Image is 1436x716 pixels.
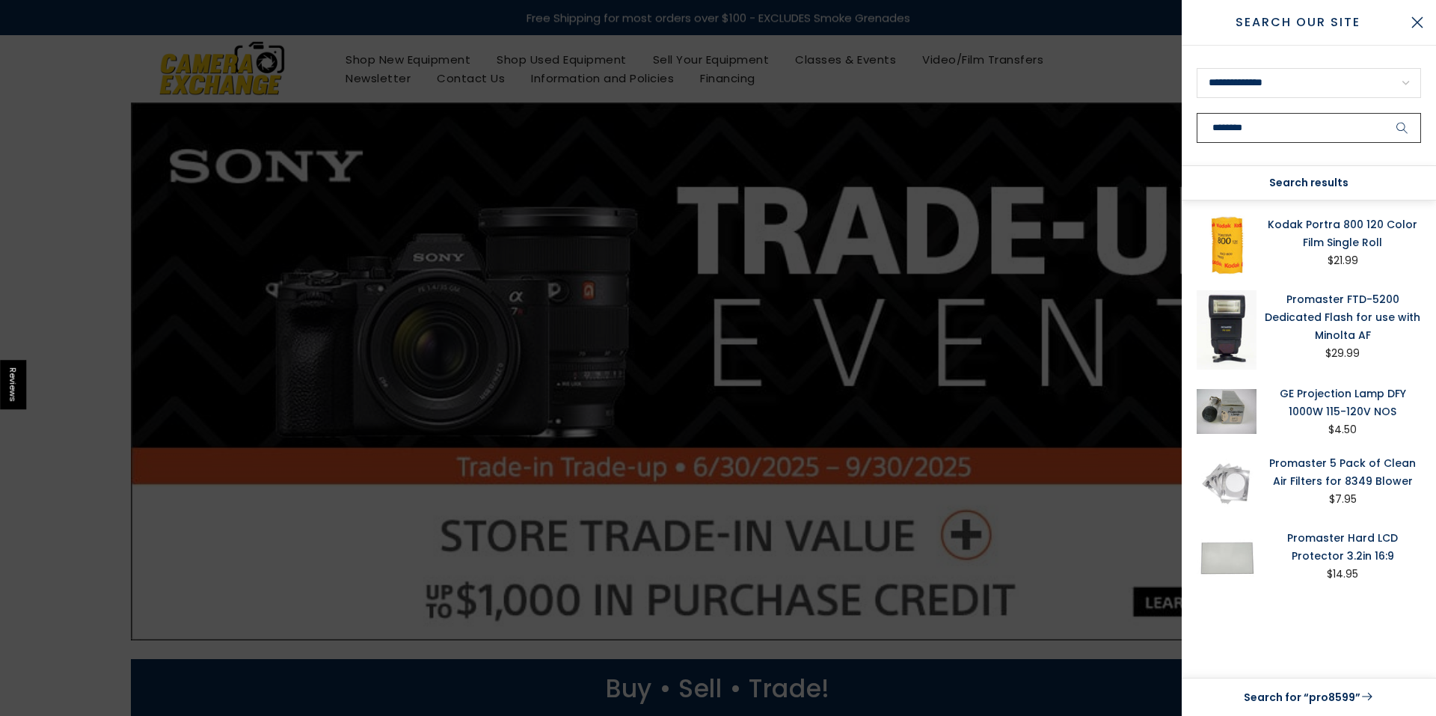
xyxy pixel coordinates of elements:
[1182,166,1436,201] div: Search results
[1197,13,1399,31] span: Search Our Site
[1197,385,1256,439] img: GE Projection Lamp DFY 1000W 115-120V NOS Lamps and Bulbs Various GE-DFY
[1197,290,1256,369] img: Promaster FTD-5200 Dedicated Flash for use with Minolta AF Flash Units and Accessories - Shoe Mou...
[1264,385,1421,420] a: GE Projection Lamp DFY 1000W 115-120V NOS
[1197,215,1256,275] img: Kodak Portra 800 120 Color Film Single Roll Film - Medium Format Film Kodak 8127946S
[1264,215,1421,251] a: Kodak Portra 800 120 Color Film Single Roll
[1264,529,1421,565] a: Promaster Hard LCD Protector 3.2in 16:9
[1328,251,1358,270] div: $21.99
[1327,565,1358,584] div: $14.95
[1197,529,1256,589] img: Promaster Hard LCD Protector 3.2in 16:9 LCD Protectors and Shades Promaster PRO8359
[1264,290,1421,344] a: Promaster FTD-5200 Dedicated Flash for use with Minolta AF
[1399,4,1436,41] button: Close Search
[1328,420,1357,439] div: $4.50
[1197,688,1421,707] a: Search for “pro8599”
[1325,344,1360,363] div: $29.99
[1329,490,1357,509] div: $7.95
[1197,454,1256,514] img: Promaster 5 Pack of Clean Air Filters for 8349 Blower Cleaning Accessories - Brushes and Blowers ...
[1264,454,1421,490] a: Promaster 5 Pack of Clean Air Filters for 8349 Blower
